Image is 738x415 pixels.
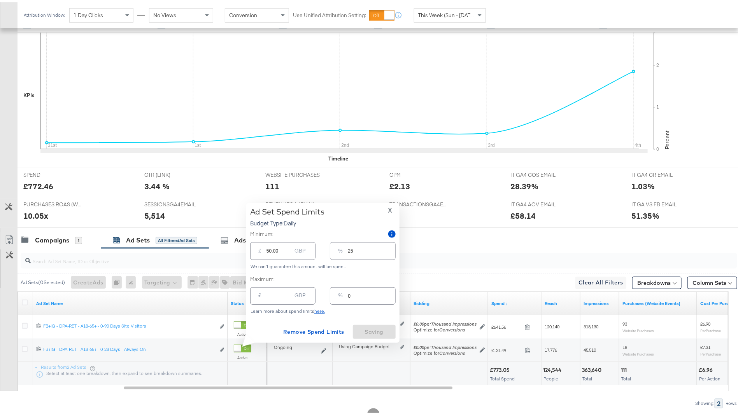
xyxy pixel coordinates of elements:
[414,342,424,348] em: £0.00
[700,326,721,331] sub: Per Purchase
[622,342,627,348] span: 18
[632,199,690,206] span: IT GA VS FB EMAIL
[234,234,246,242] div: Ads
[414,348,477,354] div: Optimize for
[622,319,627,324] span: 93
[234,330,251,335] label: Active
[274,342,292,348] span: ongoing
[35,234,69,242] div: Campaigns
[265,178,279,190] div: 111
[414,324,477,331] div: Optimize for
[291,243,309,257] div: GBP
[695,398,715,404] div: Showing:
[43,321,216,327] div: FB+IG - DPA-RET - A18-65+ - 0-90 Days Site Visitors
[156,235,197,242] div: All Filtered Ad Sets
[23,89,35,97] div: KPIs
[622,298,694,304] a: The number of times a purchase was made tracked by your Custom Audience pixel on your website aft...
[21,277,65,284] div: Ad Sets ( 0 Selected)
[632,169,690,176] span: IT GA4 CR EMAIL
[255,243,265,257] div: £
[584,321,598,327] span: 318,130
[339,341,398,347] div: Using Campaign Budget
[389,169,448,176] span: CPM
[699,364,715,371] div: £6.96
[491,298,538,304] a: The total amount spent to date.
[491,322,522,328] span: £641.56
[335,288,346,302] div: %
[291,288,309,302] div: GBP
[43,344,216,352] a: FB+IG - DPA-RET - A18-65+ - 0-28 Days - Always On
[511,208,536,219] div: £58.14
[250,262,396,267] div: We can't guarantee this amount will be spent.
[621,373,631,379] span: Total
[545,321,559,327] span: 120,140
[545,345,557,350] span: 17,776
[43,344,216,350] div: FB+IG - DPA-RET - A18-65+ - 0-28 Days - Always On
[43,321,216,329] a: FB+IG - DPA-RET - A18-65+ - 0-90 Days Site Visitors
[255,288,265,302] div: £
[144,169,203,176] span: CTR (LINK)
[23,199,82,206] span: PURCHASES ROAS (WEBSITE EVENTS)
[112,274,126,286] div: 0
[632,274,682,287] button: Breakdowns
[418,9,477,16] span: This Week (Sun - [DATE])
[575,274,626,287] button: Clear All Filters
[23,178,53,190] div: £772.46
[31,248,671,263] input: Search Ad Set Name, ID or Objective
[293,9,366,17] label: Use Unified Attribution Setting:
[335,243,346,257] div: %
[543,373,558,379] span: People
[490,373,515,379] span: Total Spend
[23,169,82,176] span: SPEND
[584,298,616,304] a: The number of times your ad was served. On mobile apps an ad is counted as served the first time ...
[229,9,257,16] span: Conversion
[250,217,324,225] p: Budget Type: Daily
[36,298,224,304] a: Your Ad Set name.
[622,349,654,354] sub: Website Purchases
[725,398,737,404] div: Rows
[632,178,655,190] div: 1.03%
[329,153,349,160] div: Timeline
[414,298,485,304] a: Shows your bid and optimisation settings for this Ad Set.
[431,319,477,324] em: Thousand Impressions
[715,396,723,406] div: 2
[490,364,512,371] div: £773.05
[700,349,721,354] sub: Per Purchase
[664,128,671,147] text: Percent
[545,298,577,304] a: The number of people your ad was served to.
[414,342,477,348] span: per
[144,178,170,190] div: 3.44 %
[511,178,539,190] div: 28.39%
[389,178,410,190] div: £2.13
[700,319,710,324] span: £6.90
[582,364,604,371] div: 363,640
[699,373,720,379] span: Per Action
[144,199,203,206] span: SESSIONSGA4EMAIL
[543,364,564,371] div: 124,544
[23,10,65,16] div: Attribution Window:
[126,234,150,242] div: Ad Sets
[584,345,596,350] span: 45,510
[250,306,396,312] div: Learn more about spend limits
[439,324,465,330] em: Conversions
[265,169,324,176] span: WEBSITE PURCHASES
[687,274,737,287] button: Column Sets
[74,9,103,16] span: 1 Day Clicks
[314,306,325,312] a: here.
[23,208,48,219] div: 10.05x
[511,169,569,176] span: IT GA4 COS EMAIL
[431,342,477,348] em: Thousand Impressions
[250,205,324,214] div: Ad Set Spend Limits
[234,353,251,358] label: Active
[250,273,396,281] label: Maximum:
[75,235,82,242] div: 1
[511,199,569,206] span: IT GA4 AOV EMAIL
[231,298,263,304] a: Shows the current state of your Ad Set.
[144,208,165,219] div: 5,514
[439,348,465,354] em: Conversions
[414,319,424,324] em: £0.00
[250,228,273,235] label: Minimum:
[582,373,592,379] span: Total
[632,208,660,219] div: 51.35%
[389,199,448,206] span: TRANSACTIONSGA4EMAIL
